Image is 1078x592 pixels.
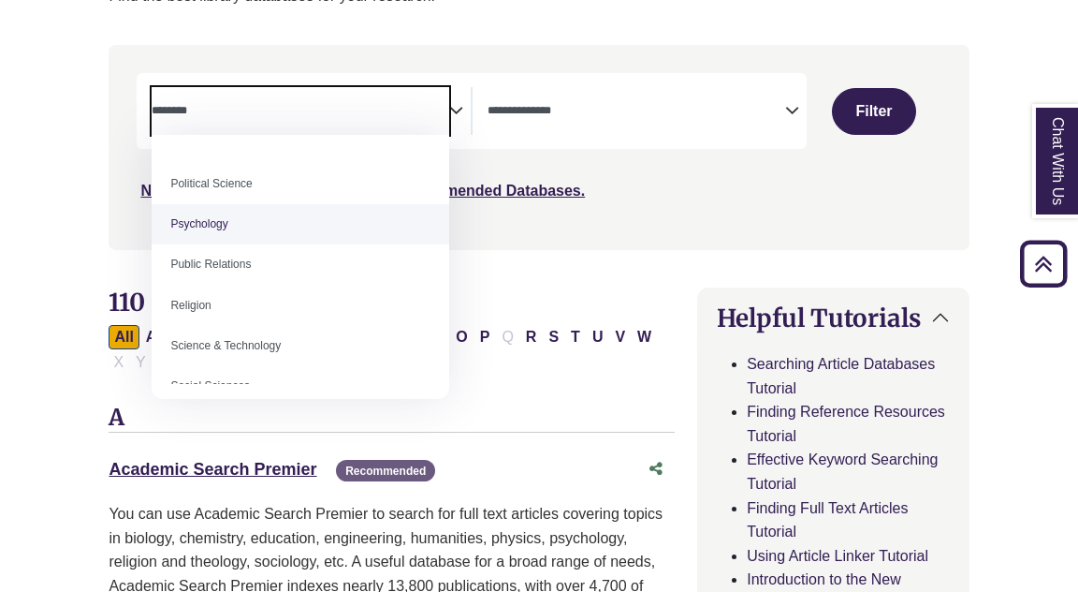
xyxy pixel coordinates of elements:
[152,326,449,366] li: Science & Technology
[698,289,968,348] button: Helpful Tutorials
[747,356,935,396] a: Searching Article Databases Tutorial
[450,325,473,349] button: Filter Results O
[152,164,449,204] li: Political Science
[474,325,496,349] button: Filter Results P
[543,325,564,349] button: Filter Results S
[632,325,657,349] button: Filter Results W
[109,405,675,433] h3: A
[109,328,659,369] div: Alpha-list to filter by first letter of database name
[152,366,449,407] li: Social Sciences
[152,105,449,120] textarea: Search
[109,287,273,318] span: 110 Databases
[747,548,928,564] a: Using Article Linker Tutorial
[152,286,449,326] li: Religion
[488,105,785,120] textarea: Search
[520,325,543,349] button: Filter Results R
[747,500,908,540] a: Finding Full Text Articles Tutorial
[565,325,586,349] button: Filter Results T
[109,45,969,249] nav: Search filters
[587,325,609,349] button: Filter Results U
[637,451,675,487] button: Share this database
[109,325,138,349] button: All
[152,244,449,285] li: Public Relations
[336,460,435,481] span: Recommended
[747,451,938,492] a: Effective Keyword Searching Tutorial
[609,325,631,349] button: Filter Results V
[152,204,449,244] li: Psychology
[1013,251,1073,276] a: Back to Top
[109,460,316,479] a: Academic Search Premier
[747,404,945,444] a: Finding Reference Resources Tutorial
[140,325,163,349] button: Filter Results A
[832,88,915,135] button: Submit for Search Results
[140,183,585,199] a: Not sure where to start? Check our Recommended Databases.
